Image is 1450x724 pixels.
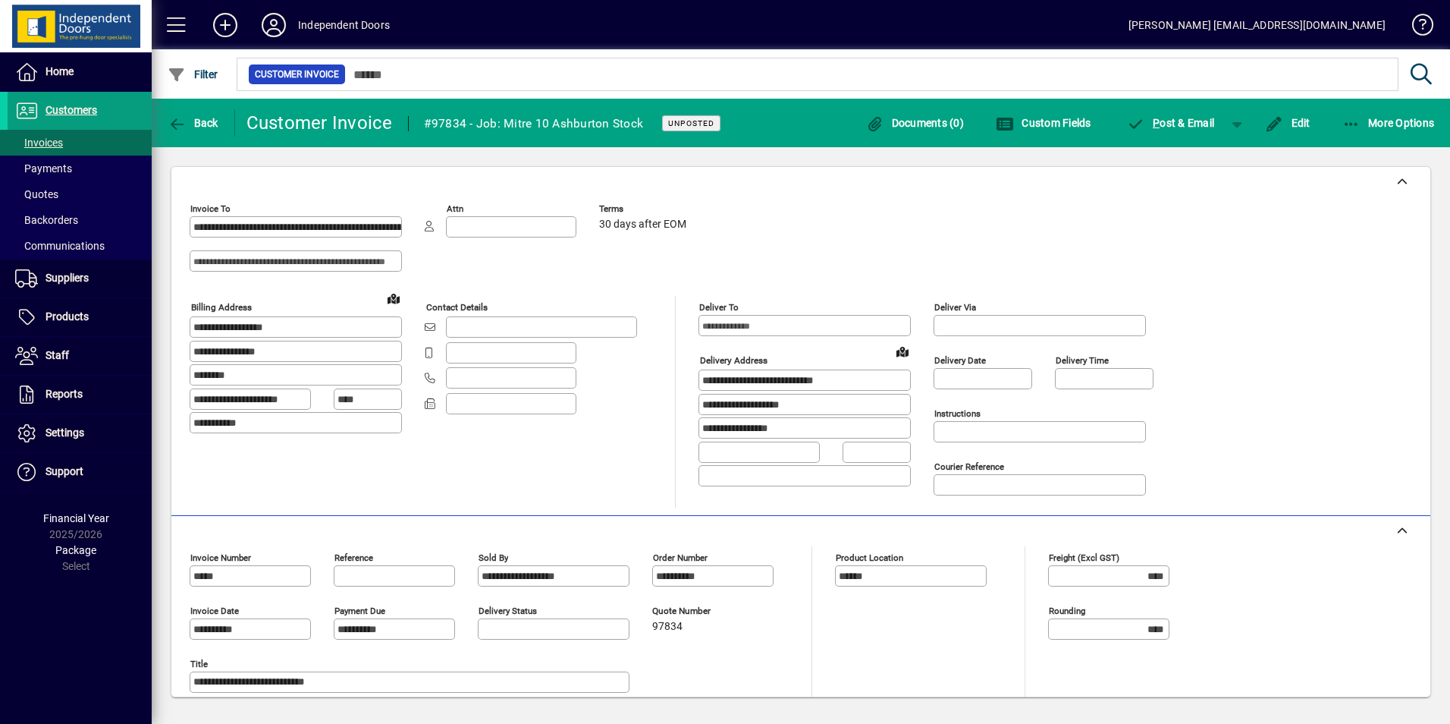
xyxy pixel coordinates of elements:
[46,465,83,477] span: Support
[653,552,708,563] mat-label: Order number
[250,11,298,39] button: Profile
[168,117,218,129] span: Back
[836,552,903,563] mat-label: Product location
[8,130,152,156] a: Invoices
[8,298,152,336] a: Products
[46,310,89,323] span: Products
[43,512,109,524] span: Financial Year
[699,302,739,313] mat-label: Deliver To
[168,68,218,80] span: Filter
[15,214,78,226] span: Backorders
[1049,552,1119,563] mat-label: Freight (excl GST)
[298,13,390,37] div: Independent Doors
[190,552,251,563] mat-label: Invoice number
[8,337,152,375] a: Staff
[599,219,686,231] span: 30 days after EOM
[46,388,83,400] span: Reports
[15,188,58,200] span: Quotes
[46,272,89,284] span: Suppliers
[1342,117,1435,129] span: More Options
[599,204,690,214] span: Terms
[1127,117,1215,129] span: ost & Email
[479,606,537,616] mat-label: Delivery status
[190,606,239,616] mat-label: Invoice date
[1153,117,1160,129] span: P
[46,65,74,77] span: Home
[152,109,235,137] app-page-header-button: Back
[190,659,208,669] mat-label: Title
[1119,109,1222,137] button: Post & Email
[8,453,152,491] a: Support
[8,414,152,452] a: Settings
[1339,109,1439,137] button: More Options
[15,162,72,175] span: Payments
[8,156,152,181] a: Payments
[190,203,231,214] mat-label: Invoice To
[8,376,152,414] a: Reports
[8,181,152,207] a: Quotes
[334,606,385,616] mat-label: Payment due
[46,427,84,439] span: Settings
[934,302,976,313] mat-label: Deliver via
[424,112,644,136] div: #97834 - Job: Mitre 10 Ashburton Stock
[479,552,508,563] mat-label: Sold by
[668,118,714,128] span: Unposted
[1265,117,1310,129] span: Edit
[164,61,222,88] button: Filter
[865,117,964,129] span: Documents (0)
[46,349,69,361] span: Staff
[334,552,373,563] mat-label: Reference
[934,408,981,419] mat-label: Instructions
[246,111,393,135] div: Customer Invoice
[862,109,968,137] button: Documents (0)
[8,53,152,91] a: Home
[1049,606,1085,616] mat-label: Rounding
[1128,13,1386,37] div: [PERSON_NAME] [EMAIL_ADDRESS][DOMAIN_NAME]
[164,109,222,137] button: Back
[1056,355,1109,366] mat-label: Delivery time
[447,203,463,214] mat-label: Attn
[55,544,96,556] span: Package
[8,260,152,297] a: Suppliers
[934,461,1004,472] mat-label: Courier Reference
[652,606,743,616] span: Quote number
[8,207,152,233] a: Backorders
[992,109,1095,137] button: Custom Fields
[1261,109,1314,137] button: Edit
[255,67,339,82] span: Customer Invoice
[996,117,1091,129] span: Custom Fields
[201,11,250,39] button: Add
[652,621,683,633] span: 97834
[1401,3,1431,52] a: Knowledge Base
[890,339,915,364] a: View on map
[934,355,986,366] mat-label: Delivery date
[8,233,152,259] a: Communications
[46,104,97,116] span: Customers
[381,286,406,310] a: View on map
[15,240,105,252] span: Communications
[15,137,63,149] span: Invoices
